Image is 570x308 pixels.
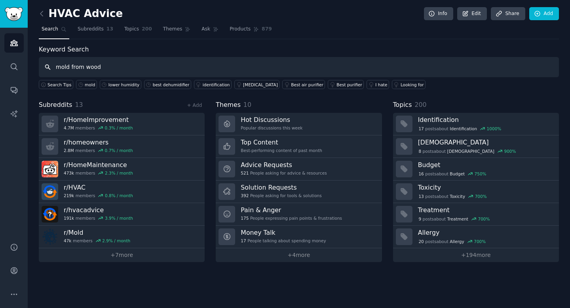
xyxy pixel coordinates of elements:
[105,215,133,221] div: 3.9 % / month
[144,80,191,89] a: best dehumidifier
[392,80,426,89] a: Looking for
[401,82,424,87] div: Looking for
[227,23,274,39] a: Products879
[241,238,326,243] div: People talking about spending money
[216,181,382,203] a: Solution Requests392People asking for tools & solutions
[105,148,133,153] div: 0.7 % / month
[203,82,230,87] div: identification
[39,23,69,39] a: Search
[64,183,133,192] h3: r/ HVAC
[163,26,182,33] span: Themes
[39,158,205,181] a: r/HomeMaintenance473kmembers2.3% / month
[478,216,490,222] div: 700 %
[241,148,322,153] div: Best-performing content of past month
[64,238,130,243] div: members
[336,82,362,87] div: Best purifier
[64,116,133,124] h3: r/ HomeImprovement
[76,80,97,89] a: mold
[450,239,464,244] span: Allergy
[64,170,74,176] span: 473k
[234,80,279,89] a: [MEDICAL_DATA]
[64,148,133,153] div: members
[85,82,95,87] div: mold
[64,193,133,198] div: members
[153,82,190,87] div: best dehumidifier
[418,116,553,124] h3: Identification
[64,228,130,237] h3: r/ Mold
[393,226,559,248] a: Allergy20postsaboutAllergy700%
[160,23,194,39] a: Themes
[241,215,249,221] span: 175
[414,101,426,108] span: 200
[64,215,133,221] div: members
[39,46,89,53] label: Keyword Search
[393,135,559,158] a: [DEMOGRAPHIC_DATA]8postsabout[DEMOGRAPHIC_DATA]900%
[418,148,421,154] span: 8
[64,148,74,153] span: 2.8M
[102,238,130,243] div: 2.9 % / month
[39,113,205,135] a: r/HomeImprovement4.7Mmembers0.3% / month
[39,226,205,248] a: r/Mold47kmembers2.9% / month
[39,135,205,158] a: r/homeowners2.8Mmembers0.7% / month
[393,248,559,262] a: +194more
[39,203,205,226] a: r/hvacadvice191kmembers3.9% / month
[64,238,71,243] span: 47k
[47,82,72,87] span: Search Tips
[122,23,155,39] a: Topics200
[105,170,133,176] div: 2.3 % / month
[42,183,58,200] img: HVAC
[64,125,133,131] div: members
[39,248,205,262] a: +7more
[108,82,139,87] div: lower humidity
[328,80,364,89] a: Best purifier
[418,228,553,237] h3: Allergy
[187,103,202,108] a: + Add
[241,215,342,221] div: People expressing pain points & frustrations
[216,158,382,181] a: Advice Requests521People asking for advice & resources
[424,7,453,21] a: Info
[75,23,116,39] a: Subreddits13
[418,183,553,192] h3: Toxicity
[457,7,487,21] a: Edit
[241,183,321,192] h3: Solution Requests
[241,193,321,198] div: People asking for tools & solutions
[393,181,559,203] a: Toxicity13postsaboutToxicity700%
[367,80,389,89] a: I hate
[216,113,382,135] a: Hot DiscussionsPopular discussions this week
[491,7,525,21] a: Share
[241,228,326,237] h3: Money Talk
[42,161,58,177] img: HomeMaintenance
[5,7,23,21] img: GummySearch logo
[64,193,74,198] span: 219k
[216,100,241,110] span: Themes
[447,148,494,154] span: [DEMOGRAPHIC_DATA]
[450,171,465,177] span: Budget
[475,194,487,199] div: 700 %
[447,216,468,222] span: Treatment
[262,26,272,33] span: 879
[39,80,73,89] button: Search Tips
[216,203,382,226] a: Pain & Anger175People expressing pain points & frustrations
[64,161,133,169] h3: r/ HomeMaintenance
[42,206,58,222] img: hvacadvice
[475,171,486,177] div: 750 %
[241,206,342,214] h3: Pain & Anger
[291,82,323,87] div: Best air purifier
[241,193,249,198] span: 392
[142,26,152,33] span: 200
[64,125,74,131] span: 4.7M
[39,181,205,203] a: r/HVAC219kmembers0.8% / month
[474,239,486,244] div: 700 %
[105,125,133,131] div: 0.3 % / month
[450,126,477,131] span: Identification
[418,148,517,155] div: post s about
[64,206,133,214] h3: r/ hvacadvice
[529,7,559,21] a: Add
[230,26,251,33] span: Products
[418,194,424,199] span: 13
[393,100,412,110] span: Topics
[39,8,123,20] h2: HVAC Advice
[241,161,327,169] h3: Advice Requests
[75,101,83,108] span: 13
[243,82,278,87] div: [MEDICAL_DATA]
